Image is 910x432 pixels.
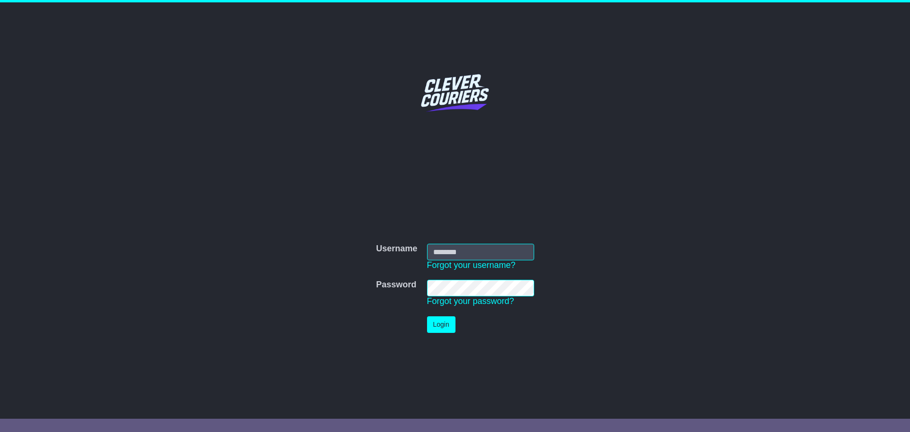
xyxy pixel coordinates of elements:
[427,260,516,270] a: Forgot your username?
[427,296,514,306] a: Forgot your password?
[376,280,416,290] label: Password
[415,52,495,133] img: Clever Couriers
[427,316,455,333] button: Login
[376,244,417,254] label: Username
